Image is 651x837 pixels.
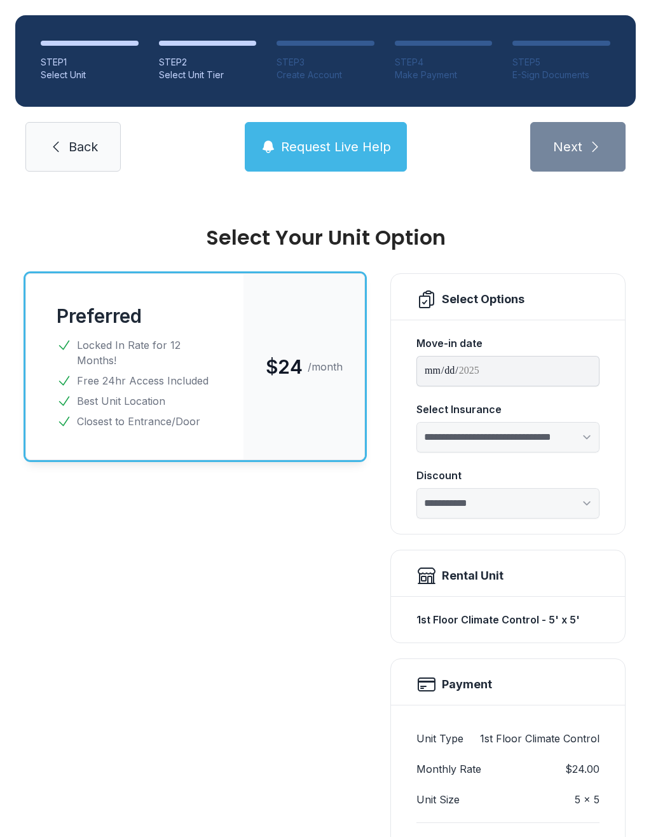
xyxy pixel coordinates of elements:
span: $24 [266,355,303,378]
h2: Payment [442,676,492,693]
span: Best Unit Location [77,393,165,409]
span: Closest to Entrance/Door [77,414,200,429]
dt: Monthly Rate [416,761,481,777]
div: Select Your Unit Option [25,228,626,248]
div: STEP 4 [395,56,493,69]
select: Discount [416,488,600,519]
div: STEP 5 [512,56,610,69]
select: Select Insurance [416,422,600,453]
span: Locked In Rate for 12 Months! [77,337,213,368]
dd: 5 x 5 [575,792,600,807]
dt: Unit Type [416,731,463,746]
div: Select Unit [41,69,139,81]
dd: $24.00 [565,761,600,777]
span: Free 24hr Access Included [77,373,209,388]
div: Move-in date [416,336,600,351]
div: STEP 1 [41,56,139,69]
div: STEP 2 [159,56,257,69]
span: Next [553,138,582,156]
span: Back [69,138,98,156]
div: Select Options [442,290,524,308]
div: Select Insurance [416,402,600,417]
div: Discount [416,468,600,483]
span: /month [308,359,343,374]
div: STEP 3 [277,56,374,69]
dd: 1st Floor Climate Control [480,731,600,746]
div: Make Payment [395,69,493,81]
div: E-Sign Documents [512,69,610,81]
div: 1st Floor Climate Control - 5' x 5' [416,607,600,632]
span: Preferred [57,304,142,327]
input: Move-in date [416,356,600,386]
div: Create Account [277,69,374,81]
span: Request Live Help [281,138,391,156]
dt: Unit Size [416,792,460,807]
div: Select Unit Tier [159,69,257,81]
div: Rental Unit [442,567,504,585]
